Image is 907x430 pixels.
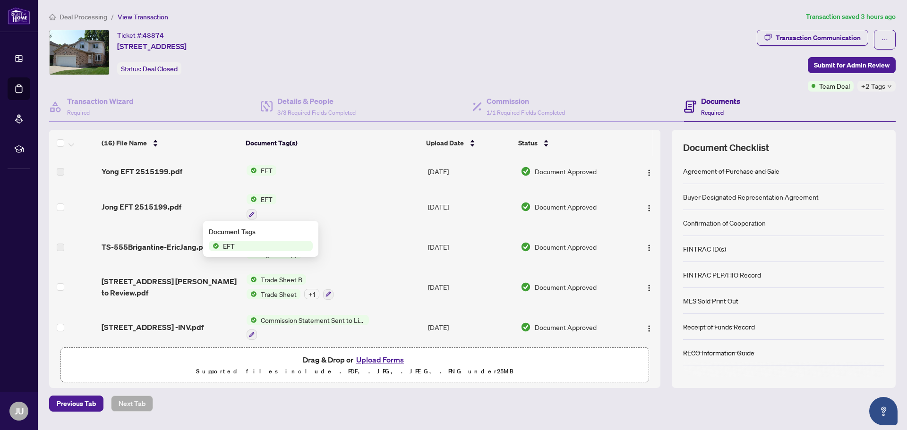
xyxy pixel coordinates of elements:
[701,109,724,116] span: Required
[521,282,531,292] img: Document Status
[15,405,24,418] span: JU
[521,166,531,177] img: Document Status
[887,84,892,89] span: down
[683,321,755,332] div: Receipt of Funds Record
[60,13,107,21] span: Deal Processing
[808,57,896,73] button: Submit for Admin Review
[102,276,239,298] span: [STREET_ADDRESS] [PERSON_NAME] to Review.pdf
[642,279,657,295] button: Logo
[118,13,168,21] span: View Transaction
[535,242,597,252] span: Document Approved
[683,295,738,306] div: MLS Sold Print Out
[247,194,257,204] img: Status Icon
[247,274,257,285] img: Status Icon
[219,241,239,251] span: EFT
[209,227,313,237] div: Document Tags
[683,141,769,154] span: Document Checklist
[117,62,181,75] div: Status:
[353,354,407,366] button: Upload Forms
[98,130,242,156] th: (16) File Name
[776,30,861,45] div: Transaction Communication
[424,156,516,186] td: [DATE]
[487,95,565,107] h4: Commission
[806,11,896,22] article: Transaction saved 3 hours ago
[683,166,779,176] div: Agreement of Purchase and Sale
[642,164,657,179] button: Logo
[143,31,164,40] span: 48874
[514,130,626,156] th: Status
[257,289,300,299] span: Trade Sheet
[247,274,334,300] button: Status IconTrade Sheet BStatus IconTrade Sheet+1
[518,138,538,148] span: Status
[247,315,369,340] button: Status IconCommission Statement Sent to Listing Brokerage
[111,11,114,22] li: /
[61,348,649,383] span: Drag & Drop orUpload FormsSupported files include .PDF, .JPG, .JPEG, .PNG under25MB
[303,354,407,366] span: Drag & Drop or
[881,36,888,43] span: ellipsis
[535,322,597,332] span: Document Approved
[50,30,109,75] img: IMG-40751033_1.jpg
[645,204,653,212] img: Logo
[683,270,761,280] div: FINTRAC PEP/HIO Record
[424,227,516,267] td: [DATE]
[535,282,597,292] span: Document Approved
[143,65,178,73] span: Deal Closed
[683,244,726,254] div: FINTRAC ID(s)
[424,307,516,348] td: [DATE]
[102,241,210,253] span: TS-555Brigantine-EricJang.pdf
[683,347,754,358] div: RECO Information Guide
[102,138,147,148] span: (16) File Name
[487,109,565,116] span: 1/1 Required Fields Completed
[521,202,531,212] img: Document Status
[819,81,850,91] span: Team Deal
[242,130,422,156] th: Document Tag(s)
[757,30,868,46] button: Transaction Communication
[426,138,464,148] span: Upload Date
[257,315,369,325] span: Commission Statement Sent to Listing Brokerage
[422,130,514,156] th: Upload Date
[257,165,276,176] span: EFT
[8,7,30,25] img: logo
[57,396,96,411] span: Previous Tab
[645,284,653,292] img: Logo
[111,396,153,412] button: Next Tab
[535,202,597,212] span: Document Approved
[645,325,653,332] img: Logo
[424,267,516,307] td: [DATE]
[247,315,257,325] img: Status Icon
[257,274,306,285] span: Trade Sheet B
[247,194,276,219] button: Status IconEFT
[257,194,276,204] span: EFT
[67,95,134,107] h4: Transaction Wizard
[117,41,187,52] span: [STREET_ADDRESS]
[247,289,257,299] img: Status Icon
[861,81,885,92] span: +2 Tags
[304,289,319,299] div: + 1
[521,322,531,332] img: Document Status
[117,30,164,41] div: Ticket #:
[683,192,819,202] div: Buyer Designated Representation Agreement
[209,241,219,251] img: Status Icon
[645,244,653,252] img: Logo
[642,320,657,335] button: Logo
[67,109,90,116] span: Required
[535,166,597,177] span: Document Approved
[642,199,657,214] button: Logo
[277,95,356,107] h4: Details & People
[645,169,653,177] img: Logo
[49,14,56,20] span: home
[814,58,890,73] span: Submit for Admin Review
[683,218,766,228] div: Confirmation of Cooperation
[247,165,276,176] button: Status IconEFT
[424,186,516,227] td: [DATE]
[102,166,182,177] span: Yong EFT 2515199.pdf
[642,239,657,254] button: Logo
[247,165,257,176] img: Status Icon
[869,397,898,425] button: Open asap
[521,242,531,252] img: Document Status
[102,321,204,333] span: [STREET_ADDRESS] -INV.pdf
[67,366,643,377] p: Supported files include .PDF, .JPG, .JPEG, .PNG under 25 MB
[49,396,103,412] button: Previous Tab
[701,95,740,107] h4: Documents
[102,201,181,212] span: Jong EFT 2515199.pdf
